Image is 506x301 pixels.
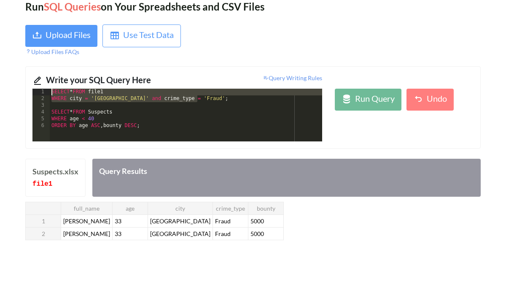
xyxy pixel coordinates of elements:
[32,102,50,109] div: 3
[123,28,174,43] div: Use Test Data
[249,216,266,226] span: 5000
[92,159,481,197] div: Query Results
[406,89,454,111] button: Undo
[148,228,212,239] span: [GEOGRAPHIC_DATA]
[25,48,79,55] span: Upload Files FAQs
[25,25,97,47] button: Upload Files
[427,92,447,107] div: Undo
[32,166,78,177] div: Suspects.xlsx
[248,202,284,214] th: bounty
[213,202,248,214] th: crime_type
[62,228,112,239] span: [PERSON_NAME]
[113,202,148,214] th: age
[113,228,123,239] span: 33
[213,216,232,226] span: Fraud
[61,202,113,214] th: full_name
[213,228,232,239] span: Fraud
[148,216,212,226] span: [GEOGRAPHIC_DATA]
[46,28,91,43] div: Upload Files
[113,216,123,226] span: 33
[26,214,61,227] th: 1
[32,116,50,122] div: 5
[102,24,181,47] button: Use Test Data
[32,89,50,95] div: 1
[32,109,50,116] div: 4
[44,0,101,13] span: SQL Queries
[32,122,50,129] div: 6
[46,73,171,89] div: Write your SQL Query Here
[148,202,213,214] th: city
[355,92,395,107] div: Run Query
[62,216,112,226] span: [PERSON_NAME]
[32,180,52,188] code: file 1
[263,74,322,81] span: Query Writing Rules
[249,228,266,239] span: 5000
[32,95,50,102] div: 2
[335,89,401,111] button: Run Query
[26,227,61,240] th: 2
